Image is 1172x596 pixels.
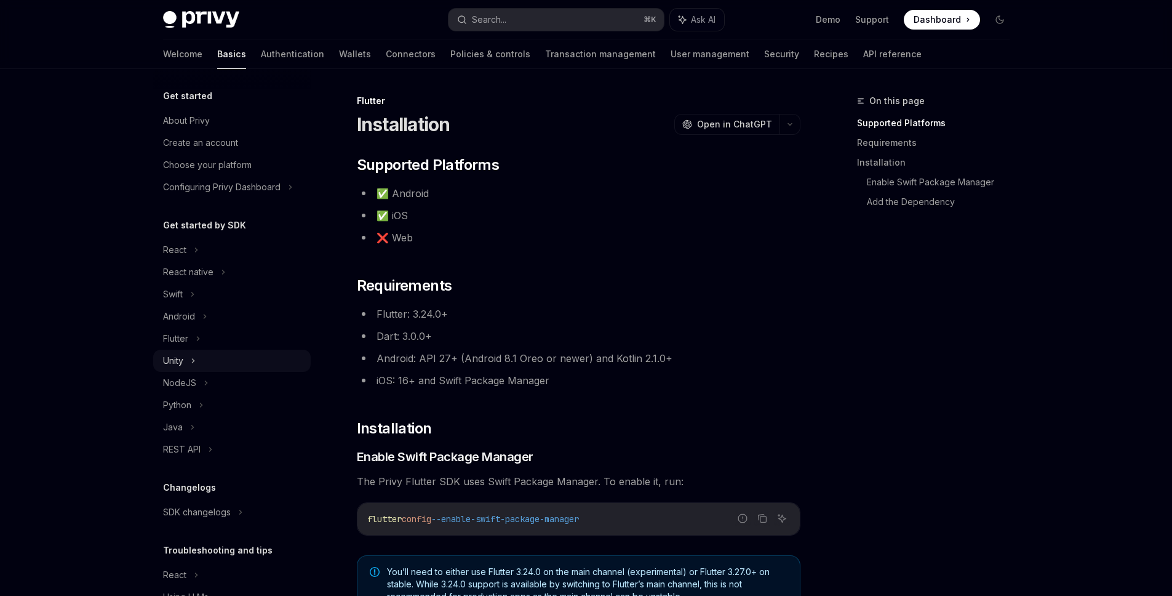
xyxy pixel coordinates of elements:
a: About Privy [153,110,311,132]
img: dark logo [163,11,239,28]
li: Flutter: 3.24.0+ [357,305,800,323]
li: ❌ Web [357,229,800,246]
button: Report incorrect code [735,510,751,526]
span: --enable-swift-package-manager [431,513,579,525]
a: Basics [217,39,246,69]
h5: Get started by SDK [163,218,246,233]
span: ⌘ K [644,15,656,25]
li: iOS: 16+ and Swift Package Manager [357,372,800,389]
a: Support [855,14,889,26]
div: SDK changelogs [163,505,231,520]
div: React [163,243,186,257]
a: Installation [857,153,1019,172]
button: Ask AI [774,510,790,526]
a: Transaction management [545,39,656,69]
div: Choose your platform [163,158,252,172]
a: API reference [863,39,922,69]
a: Enable Swift Package Manager [867,172,1019,192]
a: Supported Platforms [857,113,1019,133]
span: On this page [869,94,925,108]
button: Open in ChatGPT [674,114,779,135]
a: Add the Dependency [867,192,1019,212]
div: Configuring Privy Dashboard [163,180,281,195]
div: Java [163,420,183,435]
a: Recipes [814,39,848,69]
div: Flutter [163,331,188,346]
span: Requirements [357,276,452,296]
a: User management [671,39,749,69]
h5: Troubleshooting and tips [163,543,273,558]
h5: Get started [163,89,212,103]
button: Search...⌘K [448,9,664,31]
a: Dashboard [904,10,980,30]
a: Choose your platform [153,154,311,176]
a: Security [764,39,799,69]
a: Requirements [857,133,1019,153]
div: REST API [163,442,201,457]
div: About Privy [163,113,210,128]
svg: Note [370,567,380,577]
div: Python [163,398,191,413]
a: Demo [816,14,840,26]
button: Ask AI [670,9,724,31]
li: Dart: 3.0.0+ [357,328,800,345]
a: Create an account [153,132,311,154]
div: Swift [163,287,183,302]
li: ✅ Android [357,185,800,202]
span: Open in ChatGPT [697,118,772,131]
a: Welcome [163,39,202,69]
h5: Changelogs [163,480,216,495]
div: React native [163,265,213,280]
div: Search... [472,12,506,27]
span: Enable Swift Package Manager [357,448,533,465]
span: Supported Platforms [357,155,500,175]
span: Dashboard [914,14,961,26]
div: Unity [163,353,183,368]
div: Android [163,309,195,324]
div: React [163,568,186,582]
span: Ask AI [691,14,716,26]
h1: Installation [357,113,450,135]
button: Toggle dark mode [990,10,1010,30]
div: Flutter [357,95,800,107]
a: Wallets [339,39,371,69]
span: flutter [367,513,402,525]
span: Installation [357,419,432,438]
a: Connectors [386,39,436,69]
li: Android: API 27+ (Android 8.1 Oreo or newer) and Kotlin 2.1.0+ [357,350,800,367]
div: NodeJS [163,376,196,390]
li: ✅ iOS [357,207,800,224]
span: config [402,513,431,525]
a: Authentication [261,39,324,69]
a: Policies & controls [450,39,530,69]
div: Create an account [163,135,238,150]
span: The Privy Flutter SDK uses Swift Package Manager. To enable it, run: [357,473,800,490]
button: Copy the contents from the code block [754,510,770,526]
